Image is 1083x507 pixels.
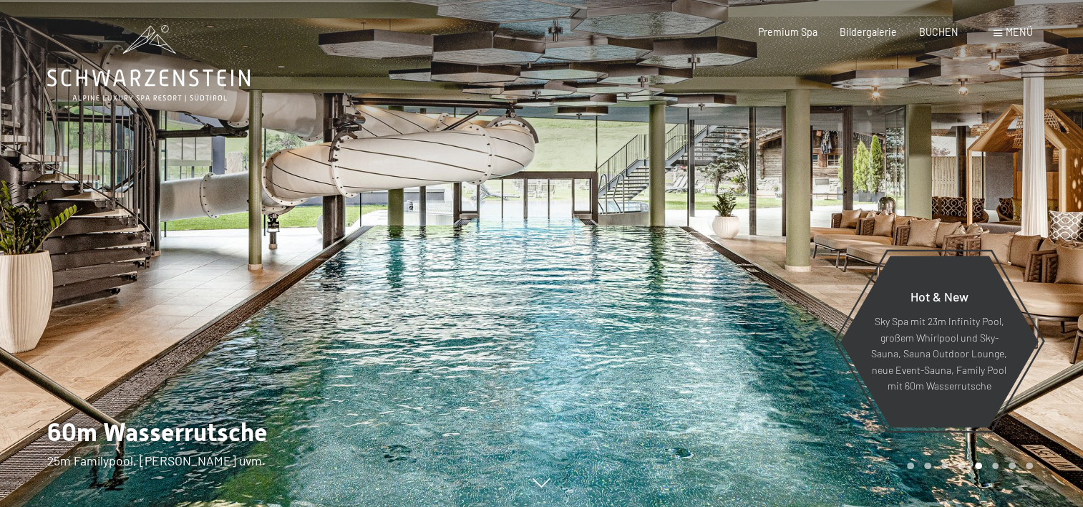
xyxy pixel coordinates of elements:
div: Carousel Page 6 [992,463,999,470]
a: Premium Spa [758,26,817,38]
div: Carousel Page 2 [924,463,931,470]
div: Carousel Page 8 [1026,463,1033,470]
a: Bildergalerie [840,26,897,38]
div: Carousel Page 4 [958,463,965,470]
div: Carousel Page 3 [941,463,948,470]
a: Hot & New Sky Spa mit 23m Infinity Pool, großem Whirlpool und Sky-Sauna, Sauna Outdoor Lounge, ne... [839,255,1039,428]
div: Carousel Pagination [902,463,1032,470]
p: Sky Spa mit 23m Infinity Pool, großem Whirlpool und Sky-Sauna, Sauna Outdoor Lounge, neue Event-S... [870,314,1007,395]
span: Menü [1006,26,1033,38]
div: Carousel Page 1 [907,463,914,470]
a: BUCHEN [919,26,958,38]
div: Carousel Page 5 (Current Slide) [975,463,982,470]
div: Carousel Page 7 [1009,463,1016,470]
span: Hot & New [910,289,968,304]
